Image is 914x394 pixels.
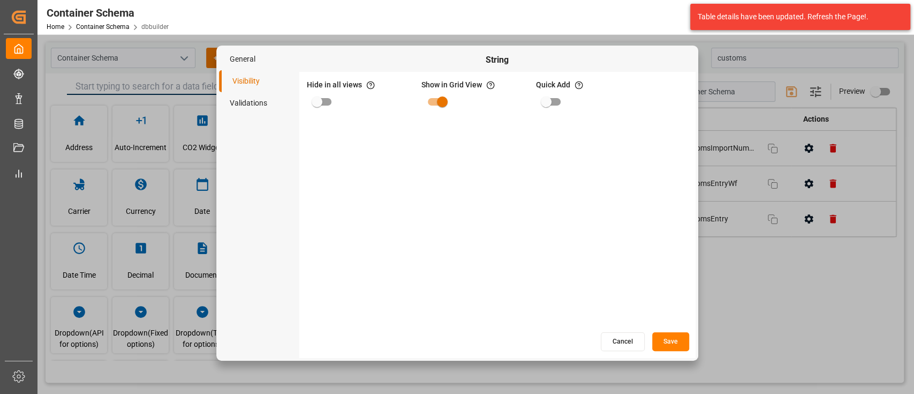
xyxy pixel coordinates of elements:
div: Table details have been updated. Refresh the Page!. [698,11,895,23]
li: General [219,48,299,70]
button: Cancel [601,332,645,351]
span: Hide in all views [307,79,362,91]
li: Validations [219,92,299,114]
li: Visibility [219,70,299,92]
button: Save [652,332,689,351]
span: Show in Grid View [421,79,482,91]
span: Quick Add [536,79,570,91]
a: Home [47,23,64,31]
div: Container Schema [47,5,169,21]
span: String [305,54,690,66]
a: Container Schema [76,23,130,31]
